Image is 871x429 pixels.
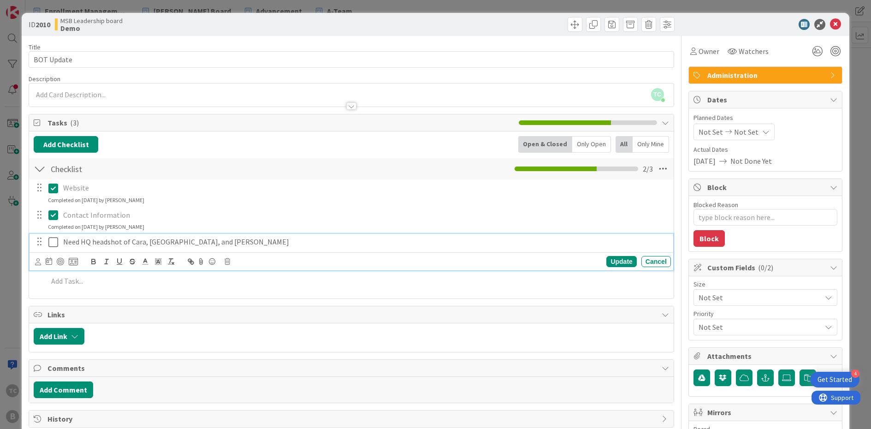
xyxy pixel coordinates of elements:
span: [DATE] [693,155,716,167]
div: Completed on [DATE] by [PERSON_NAME] [48,196,144,204]
span: 2 / 3 [643,163,653,174]
span: Not Set [699,321,817,334]
b: 2010 [36,20,50,29]
button: Add Checklist [34,136,98,153]
div: Cancel [641,256,671,267]
b: Demo [60,24,123,32]
div: Update [606,256,636,267]
div: Size [693,281,837,287]
span: ID [29,19,50,30]
p: Need HQ headshot of Cara, [GEOGRAPHIC_DATA], and [PERSON_NAME] [63,237,667,247]
span: Description [29,75,60,83]
span: Support [19,1,42,12]
span: Not Done Yet [730,155,772,167]
div: Open Get Started checklist, remaining modules: 4 [810,372,859,387]
span: MSB Leadership board [60,17,123,24]
label: Title [29,43,41,51]
span: Watchers [739,46,769,57]
span: Mirrors [707,407,825,418]
div: Completed on [DATE] by [PERSON_NAME] [48,223,144,231]
label: Blocked Reason [693,201,738,209]
button: Add Comment [34,381,93,398]
span: Actual Dates [693,145,837,155]
button: Block [693,230,725,247]
span: Links [47,309,657,320]
span: TC [651,88,664,101]
span: Administration [707,70,825,81]
span: Tasks [47,117,514,128]
div: All [616,136,633,153]
span: Comments [47,363,657,374]
span: ( 0/2 ) [758,263,773,272]
p: Contact Information [63,210,667,220]
input: type card name here... [29,51,674,68]
div: Only Mine [633,136,669,153]
div: Get Started [818,375,852,384]
span: Attachments [707,351,825,362]
div: Open & Closed [518,136,572,153]
span: Not Set [699,291,817,304]
p: Website [63,183,667,193]
div: Only Open [572,136,611,153]
div: Priority [693,310,837,317]
div: 4 [851,369,859,378]
span: Owner [699,46,719,57]
span: Custom Fields [707,262,825,273]
span: ( 3 ) [70,118,79,127]
span: Not Set [734,126,758,137]
span: Not Set [699,126,723,137]
input: Add Checklist... [47,161,255,177]
span: Dates [707,94,825,105]
span: Block [707,182,825,193]
span: Planned Dates [693,113,837,123]
span: History [47,413,657,424]
button: Add Link [34,328,84,345]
